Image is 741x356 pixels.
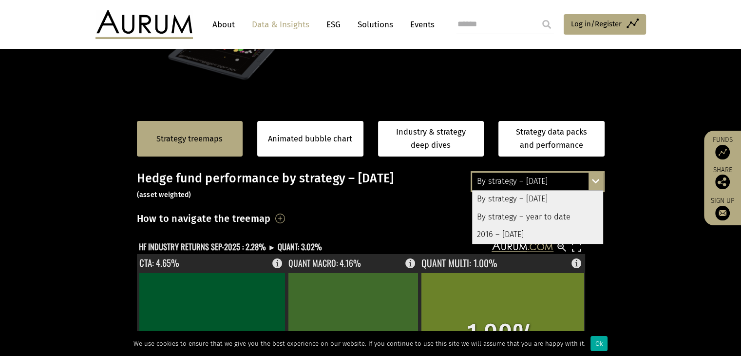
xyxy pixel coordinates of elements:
div: 2016 – [DATE] [472,226,603,243]
a: Solutions [353,16,398,34]
a: Data & Insights [247,16,314,34]
a: Strategy data packs and performance [498,121,605,157]
div: By strategy – [DATE] [472,191,603,208]
span: Log in/Register [571,18,622,30]
input: Submit [537,15,556,34]
a: Industry & strategy deep dives [378,121,484,157]
small: (asset weighted) [137,191,191,199]
div: By strategy – year to date [472,208,603,226]
img: Access Funds [715,145,730,159]
div: Share [709,167,736,189]
div: By strategy – [DATE] [472,173,603,190]
div: Ok [590,336,608,351]
img: Aurum [95,10,193,39]
img: Sign up to our newsletter [715,206,730,220]
a: ESG [322,16,345,34]
a: Log in/Register [564,14,646,35]
a: Sign up [709,197,736,220]
img: Share this post [715,175,730,189]
a: Animated bubble chart [268,133,352,145]
h3: Hedge fund performance by strategy – [DATE] [137,171,605,200]
a: Funds [709,136,736,159]
a: Strategy treemaps [156,133,223,145]
a: About [208,16,240,34]
a: Events [405,16,435,34]
h3: How to navigate the treemap [137,210,271,227]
